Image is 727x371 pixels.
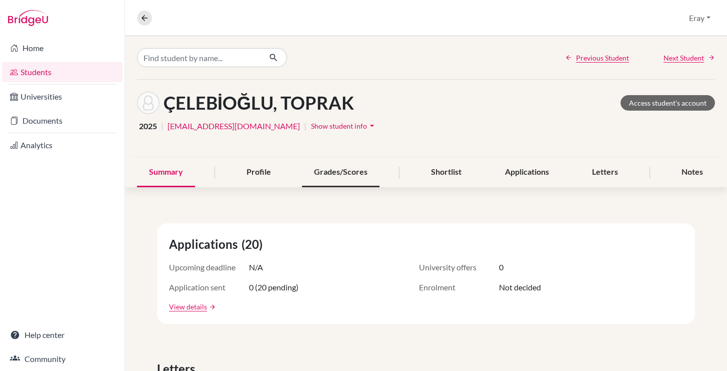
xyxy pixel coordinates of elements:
a: View details [169,301,207,312]
a: Analytics [2,135,122,155]
a: arrow_forward [207,303,216,310]
span: 0 (20 pending) [249,281,298,293]
span: | [304,120,306,132]
a: Home [2,38,122,58]
a: Next Student [663,53,715,63]
div: Summary [137,158,195,187]
a: Previous Student [565,53,629,63]
a: Help center [2,325,122,345]
div: Grades/Scores [302,158,379,187]
a: Access student's account [620,95,715,111]
i: arrow_drop_down [367,121,377,131]
span: Enrolment [419,281,499,293]
span: | [161,120,163,132]
span: Previous Student [576,53,629,63]
span: Show student info [311,122,367,130]
span: 2025 [139,120,157,132]
span: Not decided [499,281,541,293]
img: Bridge-U [8,10,48,26]
div: Applications [493,158,561,187]
div: Notes [669,158,715,187]
span: 0 [499,261,503,273]
span: Next Student [663,53,704,63]
h1: ÇELEBİOĞLU, TOPRAK [163,92,354,114]
span: Upcoming deadline [169,261,249,273]
div: Shortlist [419,158,473,187]
a: Documents [2,111,122,131]
div: Profile [234,158,283,187]
span: N/A [249,261,263,273]
span: Applications [169,235,241,253]
a: Students [2,62,122,82]
span: (20) [241,235,266,253]
span: University offers [419,261,499,273]
a: Universities [2,87,122,107]
button: Show student infoarrow_drop_down [310,118,377,134]
button: Eray [684,9,715,28]
div: Letters [580,158,630,187]
img: TOPRAK ÇELEBİOĞLU's avatar [137,92,159,114]
span: Application sent [169,281,249,293]
a: Community [2,349,122,369]
a: [EMAIL_ADDRESS][DOMAIN_NAME] [167,120,300,132]
input: Find student by name... [137,48,261,67]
